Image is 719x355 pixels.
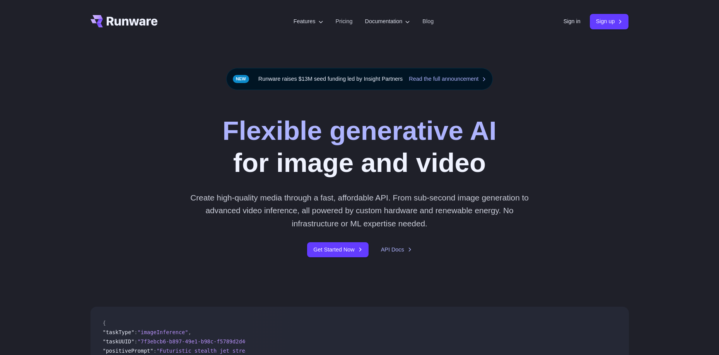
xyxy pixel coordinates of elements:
a: Sign in [564,17,581,26]
a: Pricing [336,17,353,26]
span: , [188,329,191,335]
label: Documentation [365,17,410,26]
span: "imageInference" [138,329,188,335]
a: Blog [422,17,434,26]
label: Features [294,17,323,26]
h1: for image and video [222,115,497,179]
strong: Flexible generative AI [222,116,497,146]
div: Runware raises $13M seed funding led by Insight Partners [226,68,493,90]
p: Create high-quality media through a fast, affordable API. From sub-second image generation to adv... [187,191,532,230]
a: Read the full announcement [409,75,486,83]
span: "taskUUID" [103,338,135,345]
span: "Futuristic stealth jet streaking through a neon-lit cityscape with glowing purple exhaust" [157,348,445,354]
span: "positivePrompt" [103,348,154,354]
a: API Docs [381,245,412,254]
a: Go to / [91,15,158,27]
span: "taskType" [103,329,135,335]
a: Sign up [590,14,629,29]
a: Get Started Now [307,242,368,257]
span: : [134,329,137,335]
span: { [103,320,106,326]
span: : [134,338,137,345]
span: "7f3ebcb6-b897-49e1-b98c-f5789d2d40d7" [138,338,258,345]
span: : [153,348,156,354]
